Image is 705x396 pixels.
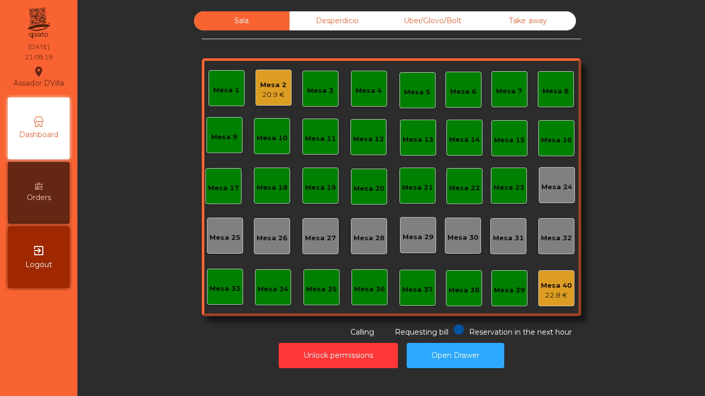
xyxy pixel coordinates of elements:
span: Logout [25,259,52,270]
span: Orders [27,192,51,203]
div: Mesa 20 [354,184,384,194]
div: Mesa 10 [257,133,287,143]
button: Unlock permissions [279,343,398,368]
div: Mesa 5 [404,87,430,97]
div: Mesa 11 [305,134,336,144]
div: Mesa 1 [213,85,239,95]
div: Mesa 3 [307,86,333,96]
div: Mesa 38 [448,285,479,295]
div: Mesa 31 [493,233,524,243]
div: Mesa 23 [493,183,524,193]
div: Mesa 27 [305,233,336,243]
div: Take away [480,11,576,30]
button: Open Drawer [407,343,504,368]
div: Mesa 6 [450,87,476,97]
span: Calling [350,327,374,337]
div: Mesa 15 [494,135,525,145]
div: Mesa 37 [402,285,433,295]
div: Mesa 13 [403,135,434,145]
div: Desperdicio [290,11,385,30]
div: Mesa 12 [353,134,384,144]
div: Mesa 34 [258,284,289,294]
div: Mesa 14 [449,135,480,145]
div: 20.9 € [260,90,286,100]
div: Mesa 16 [541,135,572,145]
div: Mesa 39 [494,285,525,295]
div: Uber/Glovo/Bolt [385,11,480,30]
div: Assador DVilla [13,64,64,90]
i: location_on [33,65,45,78]
div: Mesa 9 [211,132,237,142]
div: Mesa 4 [356,86,382,96]
div: Mesa 33 [210,284,241,294]
div: Mesa 21 [402,183,433,193]
div: Mesa 18 [257,183,287,193]
span: Reservation in the next hour [469,327,572,337]
div: Mesa 7 [496,86,522,96]
i: exit_to_app [33,244,45,257]
div: Mesa 40 [541,280,572,291]
div: Mesa 35 [306,284,337,294]
div: [DATE] [28,42,50,52]
div: Mesa 30 [447,233,478,243]
img: qpiato [26,5,51,41]
span: Requesting bill [395,327,448,337]
div: Mesa 24 [541,182,572,192]
div: Mesa 28 [354,233,384,243]
div: Mesa 26 [257,233,287,243]
div: Mesa 8 [542,86,569,96]
div: 22.8 € [541,290,572,301]
span: Dashboard [19,129,58,140]
div: 21:08:19 [25,53,53,62]
div: Mesa 29 [403,232,434,242]
div: Mesa 17 [208,183,239,193]
div: Sala [194,11,290,30]
div: Mesa 25 [210,233,241,243]
div: Mesa 2 [260,80,286,90]
div: Mesa 22 [449,183,480,193]
div: Mesa 19 [305,183,336,193]
div: Mesa 32 [541,233,572,243]
div: Mesa 36 [354,284,385,294]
